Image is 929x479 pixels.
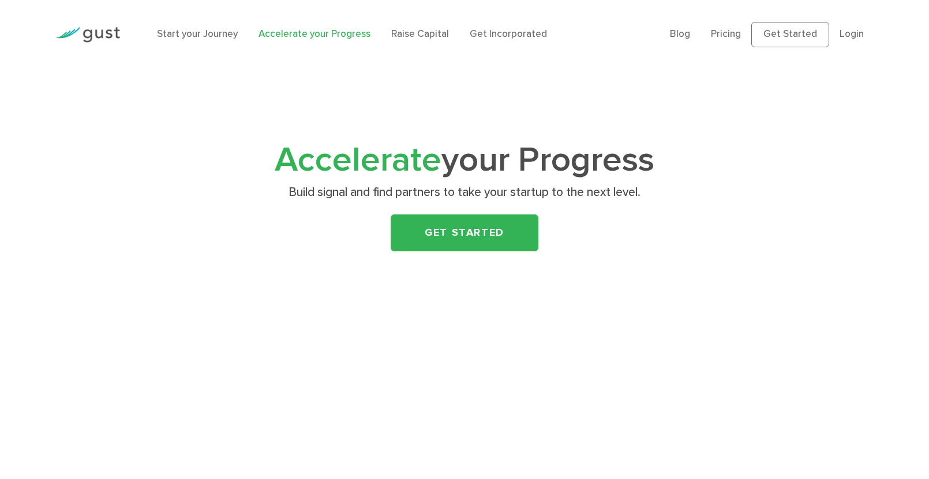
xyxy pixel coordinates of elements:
a: Get Incorporated [470,28,547,40]
p: Build signal and find partners to take your startup to the next level. [241,184,688,201]
a: Get Started [391,214,538,251]
img: Gust Logo [55,27,120,43]
a: Get Started [751,22,829,47]
a: Login [840,28,864,40]
a: Accelerate your Progress [259,28,370,40]
span: Accelerate [275,139,441,180]
a: Raise Capital [391,28,449,40]
a: Blog [670,28,690,40]
h1: your Progress [237,145,692,176]
a: Start your Journey [157,28,238,40]
a: Pricing [711,28,741,40]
